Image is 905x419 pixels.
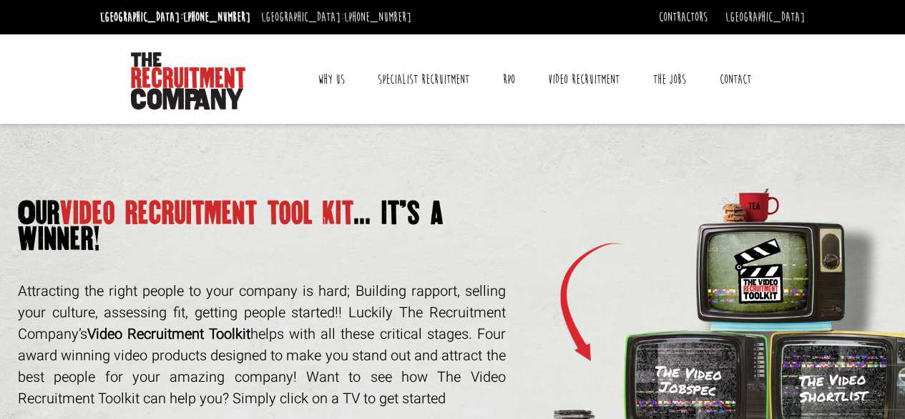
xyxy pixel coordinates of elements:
a: [PHONE_NUMBER] [344,9,411,25]
li: [GEOGRAPHIC_DATA]: [97,6,254,29]
li: [GEOGRAPHIC_DATA]: [258,6,415,29]
span: Our [18,196,60,231]
img: Toolkit_Logo.svg [730,235,787,307]
a: Video Recruitment [537,62,630,97]
a: [GEOGRAPHIC_DATA] [725,9,805,25]
h3: The Video Jobspec [653,362,723,399]
strong: Video Recruitment Toolkit [87,324,250,345]
a: Specialist Recruitment [367,62,480,97]
img: tv-blue.png [623,187,905,329]
span: ... it’s a winner! [18,196,444,256]
h3: The Video Shortlist [780,370,886,405]
h1: video recruitment tool kit [18,201,506,252]
a: Contractors [659,9,708,25]
a: RPO [492,62,526,97]
a: [PHONE_NUMBER] [183,9,250,25]
p: Attracting the right people to your company is hard; Building rapport, selling your culture, asse... [18,281,506,410]
a: Contact [709,62,762,97]
img: The Recruitment Company [131,52,245,110]
a: Why Us [307,62,356,97]
a: The Jobs [642,62,697,97]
